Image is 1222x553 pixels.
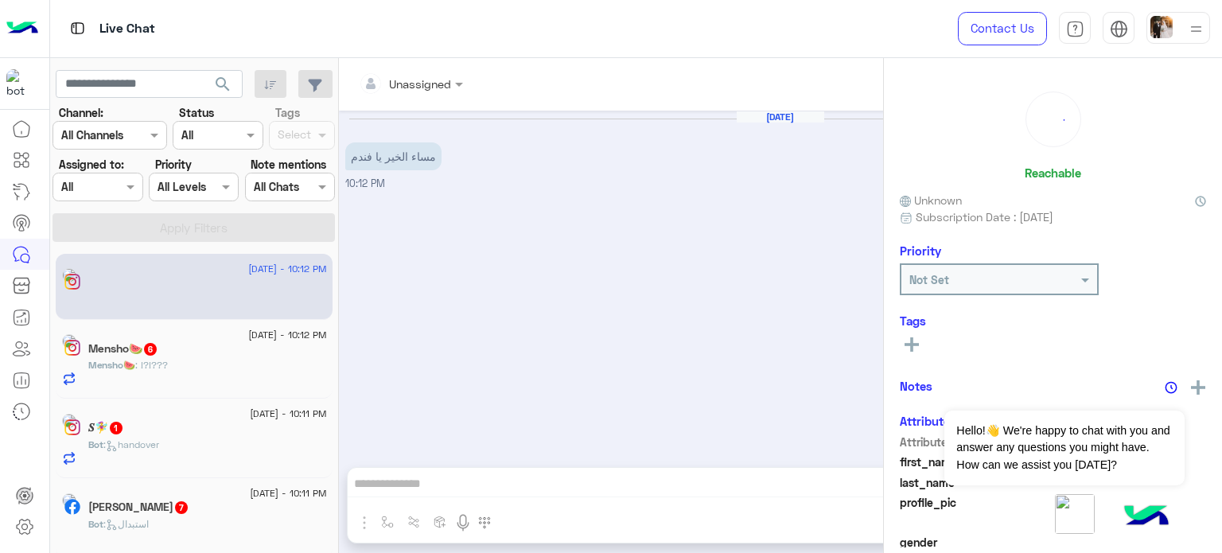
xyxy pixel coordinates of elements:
span: : استبدال [103,518,149,530]
span: 10:12 PM [345,177,385,189]
img: tab [1066,20,1084,38]
img: Instagram [64,419,80,435]
label: Note mentions [251,156,326,173]
span: [DATE] - 10:11 PM [250,486,326,500]
span: profile_pic [900,494,1052,531]
img: Instagram [64,274,80,290]
img: tab [68,18,88,38]
p: 9/9/2025, 10:12 PM [345,142,442,170]
h6: [DATE] [737,111,824,123]
img: picture [62,334,76,349]
img: hulul-logo.png [1119,489,1174,545]
span: Subscription Date : [DATE] [916,208,1053,225]
h6: Reachable [1025,166,1081,180]
label: Channel: [59,104,103,121]
img: Instagram [64,340,80,356]
h6: Notes [900,379,932,393]
span: Hello!👋 We're happy to chat with you and answer any questions you might have. How can we assist y... [944,411,1184,485]
span: 7 [175,501,188,514]
span: first_name [900,454,1052,470]
img: 919860931428189 [6,69,35,98]
h6: Attributes [900,414,956,428]
span: [DATE] - 10:12 PM [248,262,326,276]
p: Live Chat [99,18,155,40]
img: tab [1110,20,1128,38]
span: Mensho🍉 [88,359,135,371]
img: Facebook [64,499,80,515]
img: picture [62,493,76,508]
img: picture [62,414,76,428]
span: [DATE] - 10:11 PM [250,407,326,421]
span: [DATE] - 10:12 PM [248,328,326,342]
span: gender [900,534,1052,551]
img: picture [62,268,76,282]
img: picture [1055,494,1095,534]
label: Status [179,104,214,121]
img: userImage [1150,16,1173,38]
div: loading... [1030,96,1076,142]
span: : handover [103,438,159,450]
span: 1 [110,422,123,434]
h5: Marwa Feky [88,500,189,514]
span: Unknown [900,192,962,208]
span: Bot [88,518,103,530]
span: last_name [900,474,1052,491]
a: tab [1059,12,1091,45]
span: search [213,75,232,94]
button: search [204,70,243,104]
img: Logo [6,12,38,45]
img: profile [1186,19,1206,39]
label: Priority [155,156,192,173]
img: add [1191,380,1205,395]
span: !?!??? [135,359,168,371]
h5: Mensho🍉 [88,342,158,356]
h6: Tags [900,313,1206,328]
span: Attribute Name [900,434,1052,450]
label: Assigned to: [59,156,124,173]
button: Apply Filters [53,213,335,242]
span: Bot [88,438,103,450]
span: null [1055,534,1207,551]
h6: Priority [900,243,941,258]
a: Contact Us [958,12,1047,45]
h5: 𝑺🧚‍♀️ [88,421,124,434]
span: 6 [144,343,157,356]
